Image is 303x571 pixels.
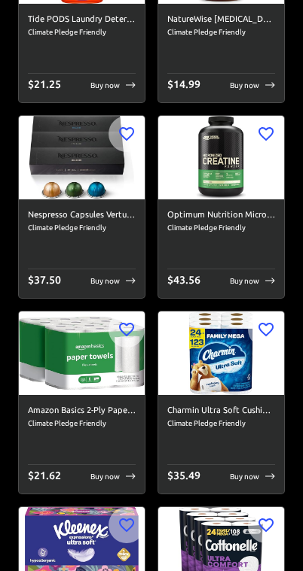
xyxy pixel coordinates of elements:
[230,471,259,482] p: Buy now
[158,116,284,199] img: Optimum Nutrition Micronized Creatine Monohydrate Powder, Unflavored, Keto Friendly, 120 Servings...
[167,208,275,222] h6: Optimum Nutrition Micronized Creatine Monohydrate Powder, Unflavored, Keto Friendly, 120 Servings...
[28,418,136,430] span: Climate Pledge Friendly
[167,78,200,90] span: $ 14.99
[90,80,120,91] p: Buy now
[167,404,275,418] h6: Charmin Ultra Soft Cushiony Touch Toilet Paper, 24 Family Mega Rolls = 123 Regular Rolls
[167,13,275,26] h6: NatureWise [MEDICAL_DATA] 5000iu (125 mcg) 1 Year Supply for Healthy Muscle Function, and Immune ...
[28,274,61,286] span: $ 37.50
[28,26,136,38] span: Climate Pledge Friendly
[167,469,200,481] span: $ 35.49
[28,13,136,26] h6: Tide PODS Laundry Detergent Soap Pods, [GEOGRAPHIC_DATA], 81 count
[167,26,275,38] span: Climate Pledge Friendly
[167,274,200,286] span: $ 43.56
[28,78,61,90] span: $ 21.25
[230,80,259,91] p: Buy now
[28,222,136,234] span: Climate Pledge Friendly
[90,275,120,287] p: Buy now
[19,311,145,395] img: Amazon Basics 2-Ply Paper Towels, Flex-Sheets, 150 Sheets per Roll, 12 Rolls (2 Packs of 6), Whit...
[28,469,61,481] span: $ 21.62
[28,208,136,222] h6: Nespresso Capsules VertuoLine, Medium and Dark Roast Coffee, Variety Pack, Stormio, Odacio, Meloz...
[19,116,145,199] img: Nespresso Capsules VertuoLine, Medium and Dark Roast Coffee, Variety Pack, Stormio, Odacio, Meloz...
[90,471,120,482] p: Buy now
[167,222,275,234] span: Climate Pledge Friendly
[158,311,284,395] img: Charmin Ultra Soft Cushiony Touch Toilet Paper, 24 Family Mega Rolls = 123 Regular Rolls image
[28,404,136,418] h6: Amazon Basics 2-Ply Paper Towels, Flex-Sheets, 150 Sheets per Roll, 12 Rolls (2 Packs of 6), White
[230,275,259,287] p: Buy now
[167,418,275,430] span: Climate Pledge Friendly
